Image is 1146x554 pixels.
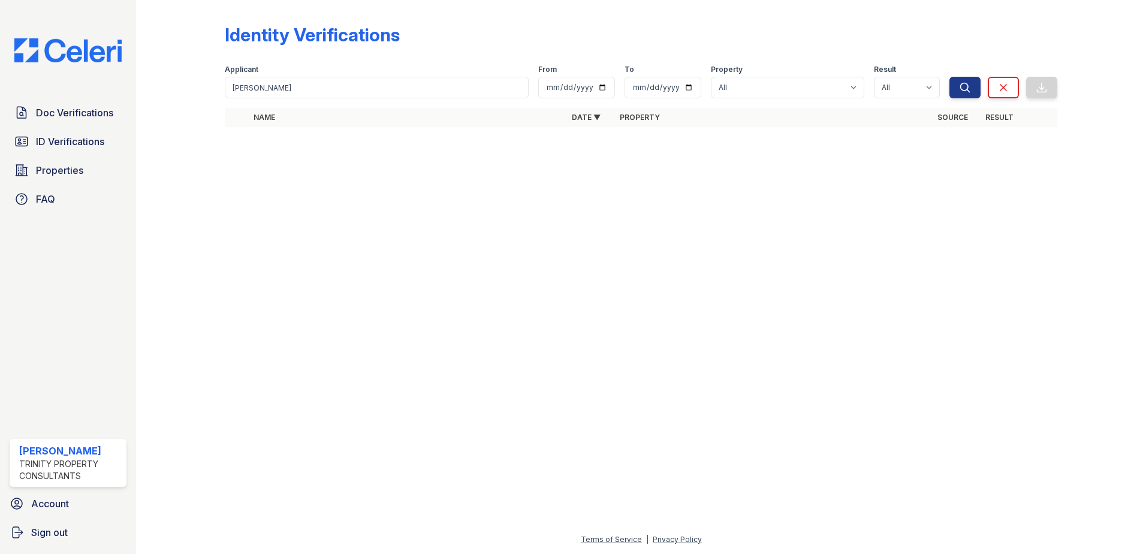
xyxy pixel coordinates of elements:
div: | [646,535,649,544]
label: Property [711,65,743,74]
img: CE_Logo_Blue-a8612792a0a2168367f1c8372b55b34899dd931a85d93a1a3d3e32e68fde9ad4.png [5,38,131,62]
a: Result [985,113,1014,122]
a: Property [620,113,660,122]
a: FAQ [10,187,126,211]
a: Properties [10,158,126,182]
div: Trinity Property Consultants [19,458,122,482]
span: Sign out [31,525,68,540]
span: ID Verifications [36,134,104,149]
a: Account [5,492,131,516]
a: Source [937,113,968,122]
label: To [625,65,634,74]
label: Result [874,65,896,74]
div: [PERSON_NAME] [19,444,122,458]
a: Name [254,113,275,122]
span: Account [31,496,69,511]
div: Identity Verifications [225,24,400,46]
a: Privacy Policy [653,535,702,544]
input: Search by name or phone number [225,77,529,98]
a: Sign out [5,520,131,544]
span: FAQ [36,192,55,206]
a: ID Verifications [10,130,126,153]
span: Doc Verifications [36,106,113,120]
a: Doc Verifications [10,101,126,125]
span: Properties [36,163,83,177]
a: Terms of Service [581,535,642,544]
label: Applicant [225,65,258,74]
a: Date ▼ [572,113,601,122]
label: From [538,65,557,74]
